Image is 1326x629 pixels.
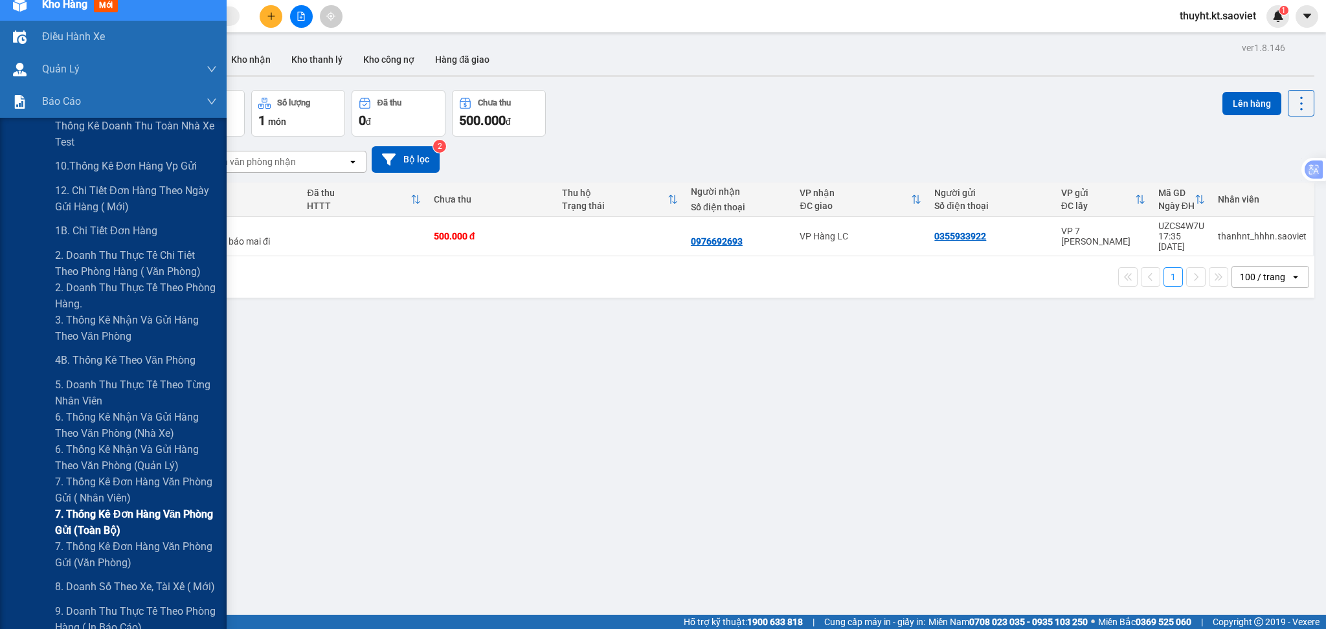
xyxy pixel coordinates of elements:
span: 500.000 [459,113,506,128]
span: Thống kê doanh thu toàn nhà xe test [55,118,217,150]
span: 2. Doanh thu thực tế theo phòng hàng. [55,280,217,312]
span: thuyht.kt.saoviet [1169,8,1266,24]
span: 3. Thống kê nhận và gửi hàng theo văn phòng [55,312,217,344]
button: Lên hàng [1222,92,1281,115]
div: Nhân viên [1218,194,1307,204]
span: down [207,64,217,74]
div: VP Hàng LC [800,231,921,241]
div: Số điện thoại [934,201,1048,211]
span: down [207,96,217,107]
button: Kho thanh lý [281,44,353,75]
div: Chọn văn phòng nhận [207,155,296,168]
span: Điều hành xe [42,28,105,45]
strong: 1900 633 818 [747,617,803,627]
span: món [268,116,286,127]
button: Số lượng1món [251,90,345,137]
th: Toggle SortBy [556,182,684,217]
span: 7. Thống kê đơn hàng văn phòng gửi ( Nhân viên) [55,474,217,506]
sup: 2 [433,140,446,153]
div: 0976692693 [691,236,743,247]
div: Chưa thu [434,194,550,204]
button: Kho công nợ [353,44,425,75]
div: UZCS4W7U [1158,221,1205,231]
div: VP gửi [1061,188,1135,198]
button: plus [260,5,282,28]
button: aim [320,5,343,28]
span: 6. Thống kê nhận và gửi hàng theo văn phòng (quản lý) [55,441,217,474]
div: 0355933922 [934,231,986,241]
span: Hỗ trợ kỹ thuật: [684,615,803,629]
span: 7. Thống kê đơn hàng văn phòng gửi (văn phòng) [55,538,217,571]
span: 8. Doanh số theo xe, tài xế ( mới) [55,579,215,595]
button: Bộ lọc [372,146,440,173]
span: Quản Lý [42,61,80,77]
div: nhẹ tay đã báo mai đi [185,236,294,247]
div: Đã thu [307,188,410,198]
span: | [813,615,815,629]
sup: 1 [1279,6,1288,15]
span: 7. Thống kê đơn hàng văn phòng gửi (toàn bộ) [55,506,217,538]
span: copyright [1254,617,1263,626]
span: plus [267,12,276,21]
th: Toggle SortBy [300,182,427,217]
span: Miền Bắc [1098,615,1191,629]
div: Người gửi [934,188,1048,198]
div: Trạng thái [562,201,668,211]
div: ĐC giao [800,201,911,211]
button: Đã thu0đ [352,90,445,137]
span: 4B. Thống kê theo văn phòng [55,352,196,368]
button: caret-down [1296,5,1318,28]
th: Toggle SortBy [1055,182,1152,217]
span: 0 [359,113,366,128]
img: warehouse-icon [13,63,27,76]
div: bọc tranh [185,226,294,236]
span: aim [326,12,335,21]
div: Ngày ĐH [1158,201,1195,211]
span: 6. Thống kê nhận và gửi hàng theo văn phòng (nhà xe) [55,409,217,441]
th: Toggle SortBy [793,182,928,217]
div: Người nhận [691,186,787,197]
span: Miền Nam [928,615,1088,629]
span: 1B. Chi tiết đơn hàng [55,223,157,239]
div: ĐC lấy [1061,201,1135,211]
img: icon-new-feature [1272,10,1284,22]
img: solution-icon [13,95,27,109]
span: file-add [297,12,306,21]
span: 1 [1281,6,1286,15]
div: 500.000 đ [434,231,550,241]
span: đ [506,116,511,127]
div: HTTT [307,201,410,211]
img: warehouse-icon [13,30,27,44]
span: 1 [258,113,265,128]
span: 2. Doanh thu thực tế chi tiết theo phòng hàng ( văn phòng) [55,247,217,280]
div: Thu hộ [562,188,668,198]
div: 17:35 [DATE] [1158,231,1205,252]
span: đ [366,116,371,127]
span: Cung cấp máy in - giấy in: [824,615,925,629]
svg: open [1290,272,1301,282]
button: Kho nhận [221,44,281,75]
div: Tên món [185,188,294,198]
strong: 0708 023 035 - 0935 103 250 [969,617,1088,627]
strong: 0369 525 060 [1136,617,1191,627]
div: Mã GD [1158,188,1195,198]
svg: open [348,157,358,167]
span: Báo cáo [42,93,81,109]
th: Toggle SortBy [1152,182,1211,217]
span: 5. Doanh thu thực tế theo từng nhân viên [55,377,217,409]
button: 1 [1163,267,1183,287]
button: Chưa thu500.000đ [452,90,546,137]
div: Chưa thu [478,98,511,107]
div: Ghi chú [185,201,294,211]
div: VP 7 [PERSON_NAME] [1061,226,1145,247]
button: file-add [290,5,313,28]
div: thanhnt_hhhn.saoviet [1218,231,1307,241]
div: VP nhận [800,188,911,198]
button: Hàng đã giao [425,44,500,75]
div: 100 / trang [1240,270,1285,283]
div: Số lượng [277,98,310,107]
span: | [1201,615,1203,629]
div: Số điện thoại [691,202,787,212]
span: 10.Thống kê đơn hàng vp gửi [55,158,197,174]
div: Đã thu [377,98,401,107]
